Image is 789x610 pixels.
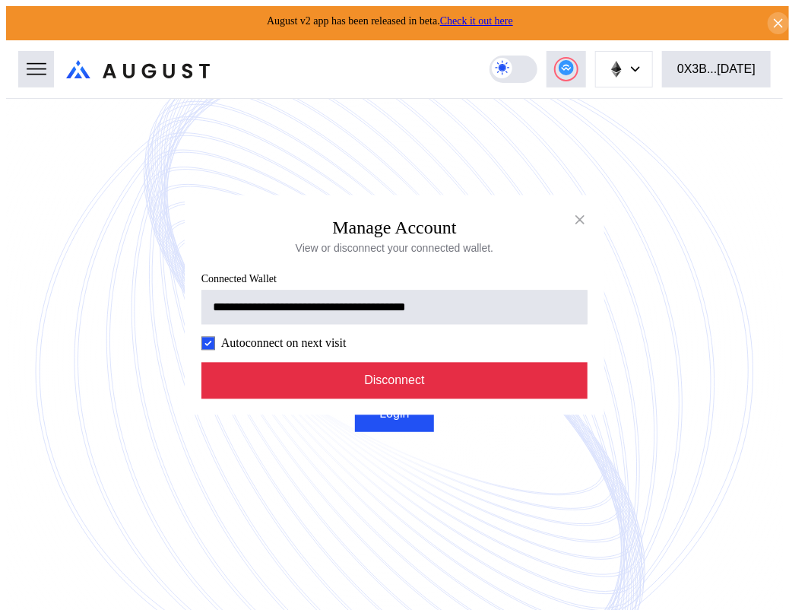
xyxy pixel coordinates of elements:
[332,218,456,239] h2: Manage Account
[201,363,588,399] button: Disconnect
[201,274,588,286] span: Connected Wallet
[267,15,513,27] span: August v2 app has been released in beta.
[677,62,756,76] div: 0X3B...[DATE]
[296,242,493,256] div: View or disconnect your connected wallet.
[568,208,592,232] button: close modal
[221,337,347,351] label: Autoconnect on next visit
[608,61,625,78] img: chain logo
[440,15,513,27] a: Check it out here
